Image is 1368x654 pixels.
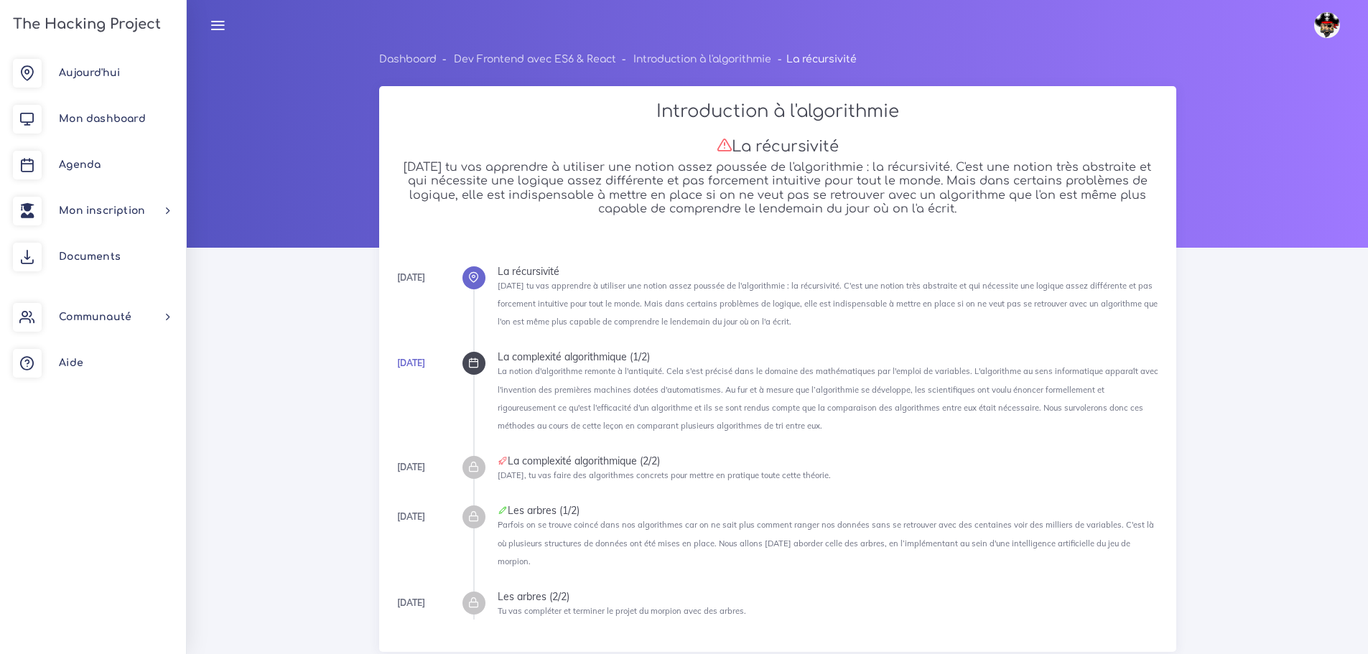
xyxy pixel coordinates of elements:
[498,366,1158,431] small: La notion d'algorithme remonte à l'antiquité. Cela s'est précisé dans le domaine des mathématique...
[397,270,425,286] div: [DATE]
[498,606,746,616] small: Tu vas compléter et terminer le projet du morpion avec des arbres.
[454,54,616,65] a: Dev Frontend avec ES6 & React
[394,161,1161,216] h5: [DATE] tu vas apprendre à utiliser une notion assez poussée de l'algorithmie : la récursivité. C'...
[498,592,1161,602] div: Les arbres (2/2)
[397,459,425,475] div: [DATE]
[59,113,146,124] span: Mon dashboard
[9,17,161,32] h3: The Hacking Project
[397,509,425,525] div: [DATE]
[498,281,1158,327] small: [DATE] tu vas apprendre à utiliser une notion assez poussée de l'algorithmie : la récursivité. C'...
[59,312,131,322] span: Communauté
[498,470,831,480] small: [DATE], tu vas faire des algorithmes concrets pour mettre en pratique toute cette théorie.
[498,352,1161,362] div: La complexité algorithmique (1/2)
[379,54,437,65] a: Dashboard
[1314,12,1340,38] img: avatar
[633,54,771,65] a: Introduction à l'algorithmie
[59,67,120,78] span: Aujourd'hui
[498,456,1161,466] div: La complexité algorithmique (2/2)
[771,50,856,68] li: La récursivité
[394,101,1161,122] h2: Introduction à l'algorithmie
[498,505,1161,515] div: Les arbres (1/2)
[397,595,425,611] div: [DATE]
[59,159,101,170] span: Agenda
[498,266,1161,276] div: La récursivité
[59,205,145,216] span: Mon inscription
[59,358,83,368] span: Aide
[498,520,1154,566] small: Parfois on se trouve coincé dans nos algorithmes car on ne sait plus comment ranger nos données s...
[59,251,121,262] span: Documents
[394,137,1161,156] h3: La récursivité
[397,358,425,368] a: [DATE]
